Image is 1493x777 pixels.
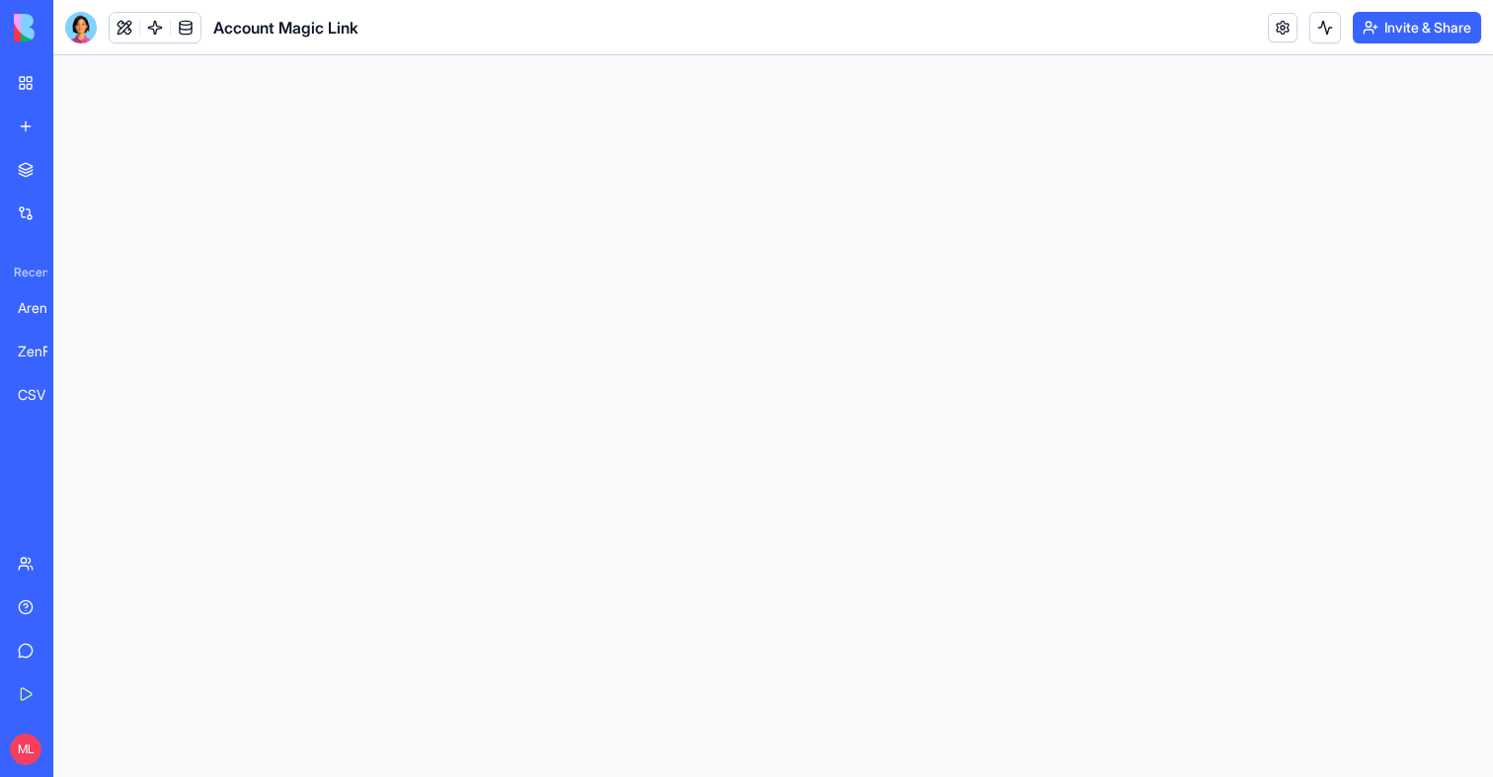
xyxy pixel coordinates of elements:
span: Recent [6,265,47,280]
span: Account Magic Link [213,16,358,39]
div: ZenFlow [18,342,73,361]
div: ArenaX [18,298,73,318]
button: Invite & Share [1353,12,1481,43]
a: ArenaX [6,288,85,328]
span: ML [10,734,41,765]
img: logo [14,14,136,41]
a: CSV Response Consolidator [6,375,85,415]
div: CSV Response Consolidator [18,385,73,405]
a: ZenFlow [6,332,85,371]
